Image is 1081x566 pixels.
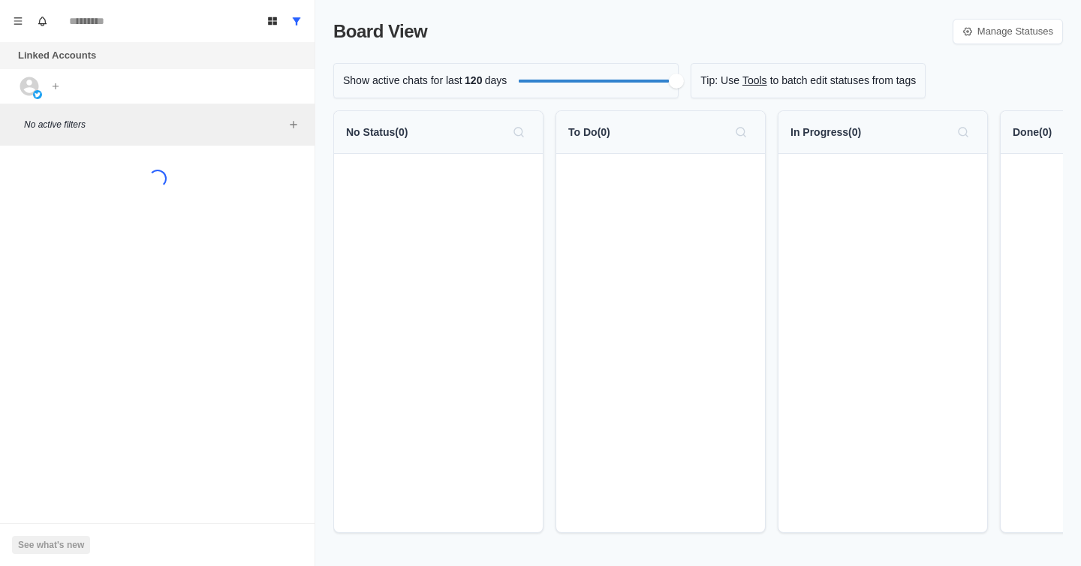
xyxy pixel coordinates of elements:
[47,77,65,95] button: Add account
[700,73,739,89] p: Tip: Use
[18,48,96,63] p: Linked Accounts
[333,18,427,45] p: Board View
[485,73,507,89] p: days
[951,120,975,144] button: Search
[770,73,917,89] p: to batch edit statuses from tags
[6,9,30,33] button: Menu
[568,125,610,140] p: To Do ( 0 )
[285,116,303,134] button: Add filters
[346,125,408,140] p: No Status ( 0 )
[285,9,309,33] button: Show all conversations
[462,73,485,89] span: 120
[260,9,285,33] button: Board View
[669,74,684,89] div: Filter by activity days
[953,19,1063,44] a: Manage Statuses
[33,90,42,99] img: picture
[343,73,462,89] p: Show active chats for last
[729,120,753,144] button: Search
[790,125,861,140] p: In Progress ( 0 )
[1013,125,1052,140] p: Done ( 0 )
[24,118,285,131] p: No active filters
[742,73,767,89] a: Tools
[30,9,54,33] button: Notifications
[507,120,531,144] button: Search
[12,536,90,554] button: See what's new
